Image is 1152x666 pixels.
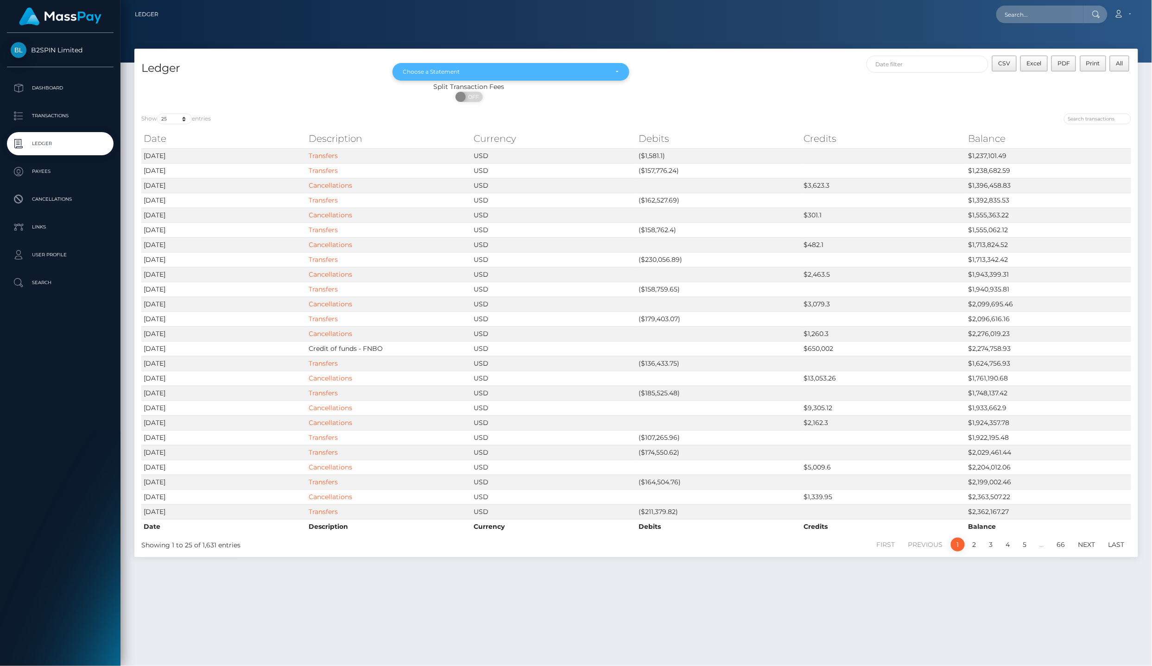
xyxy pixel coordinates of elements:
[471,148,636,163] td: USD
[801,267,966,282] td: $2,463.5
[7,46,114,54] span: B2SPIN Limited
[966,460,1131,475] td: $2,204,012.06
[966,311,1131,326] td: $2,096,616.16
[966,282,1131,297] td: $1,940,935.81
[141,148,306,163] td: [DATE]
[966,326,1131,341] td: $2,276,019.23
[966,341,1131,356] td: $2,274,758.93
[141,237,306,252] td: [DATE]
[309,493,352,501] a: Cancellations
[801,415,966,430] td: $2,162.3
[801,371,966,386] td: $13,053.26
[309,166,338,175] a: Transfers
[966,356,1131,371] td: $1,624,756.93
[1103,538,1130,552] a: Last
[1110,56,1129,71] button: All
[1052,538,1070,552] a: 66
[309,419,352,427] a: Cancellations
[309,404,352,412] a: Cancellations
[11,165,110,178] p: Payees
[141,356,306,371] td: [DATE]
[309,285,338,293] a: Transfers
[403,68,608,76] div: Choose a Statement
[309,478,338,486] a: Transfers
[19,7,101,25] img: MassPay Logo
[11,248,110,262] p: User Profile
[966,445,1131,460] td: $2,029,461.44
[636,193,801,208] td: ($162,527.69)
[801,129,966,148] th: Credits
[306,129,471,148] th: Description
[636,430,801,445] td: ($107,265.96)
[966,386,1131,400] td: $1,748,137.42
[141,208,306,222] td: [DATE]
[471,371,636,386] td: USD
[141,386,306,400] td: [DATE]
[801,460,966,475] td: $5,009.6
[636,356,801,371] td: ($136,433.75)
[471,356,636,371] td: USD
[309,196,338,204] a: Transfers
[1057,60,1070,67] span: PDF
[141,475,306,489] td: [DATE]
[966,415,1131,430] td: $1,924,357.78
[951,538,965,552] a: 1
[309,241,352,249] a: Cancellations
[471,341,636,356] td: USD
[11,276,110,290] p: Search
[992,56,1017,71] button: CSV
[999,60,1011,67] span: CSV
[966,163,1131,178] td: $1,238,682.59
[309,433,338,442] a: Transfers
[636,475,801,489] td: ($164,504.76)
[471,400,636,415] td: USD
[309,152,338,160] a: Transfers
[471,178,636,193] td: USD
[636,386,801,400] td: ($185,525.48)
[471,129,636,148] th: Currency
[7,271,114,294] a: Search
[966,208,1131,222] td: $1,555,363.22
[392,63,630,81] button: Choose a Statement
[141,252,306,267] td: [DATE]
[309,226,338,234] a: Transfers
[7,243,114,266] a: User Profile
[636,129,801,148] th: Debits
[966,237,1131,252] td: $1,713,824.52
[966,252,1131,267] td: $1,713,342.42
[801,519,966,534] th: Credits
[141,415,306,430] td: [DATE]
[11,192,110,206] p: Cancellations
[7,132,114,155] a: Ledger
[984,538,998,552] a: 3
[966,489,1131,504] td: $2,363,507.22
[135,5,158,24] a: Ledger
[966,148,1131,163] td: $1,237,101.49
[1018,538,1032,552] a: 5
[1020,56,1048,71] button: Excel
[966,475,1131,489] td: $2,199,002.46
[7,104,114,127] a: Transactions
[966,504,1131,519] td: $2,362,167.27
[966,193,1131,208] td: $1,392,835.53
[11,109,110,123] p: Transactions
[471,311,636,326] td: USD
[471,267,636,282] td: USD
[309,359,338,368] a: Transfers
[309,389,338,397] a: Transfers
[471,415,636,430] td: USD
[141,222,306,237] td: [DATE]
[1086,60,1100,67] span: Print
[309,463,352,471] a: Cancellations
[141,311,306,326] td: [DATE]
[867,56,988,73] input: Date filter
[157,114,192,124] select: Showentries
[309,448,338,457] a: Transfers
[471,386,636,400] td: USD
[636,282,801,297] td: ($158,759.65)
[309,211,352,219] a: Cancellations
[966,178,1131,193] td: $1,396,458.83
[1080,56,1107,71] button: Print
[1051,56,1076,71] button: PDF
[11,220,110,234] p: Links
